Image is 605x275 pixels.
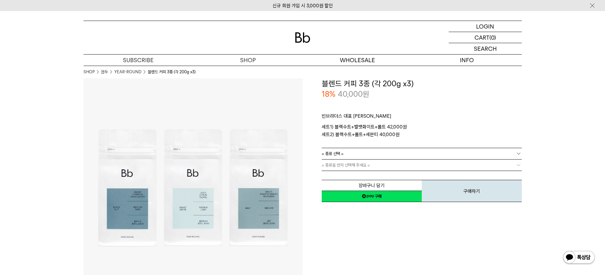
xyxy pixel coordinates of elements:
li: 블렌드 커피 3종 (각 200g x3) [148,69,196,75]
a: SHOP [193,55,303,66]
p: LOGIN [476,21,494,32]
img: 로고 [295,32,310,43]
p: (0) [489,32,496,43]
a: YEAR-ROUND [114,69,141,75]
span: 원 [363,89,369,99]
p: 빈브라더스 대표 [PERSON_NAME] [322,112,522,123]
button: 장바구니 담기 [322,180,422,191]
p: 18% [322,89,335,100]
span: = 종류을 먼저 선택해 주세요 = [322,160,370,171]
a: 새창 [322,191,422,202]
a: 신규 회원 가입 시 3,000원 할인 [272,3,333,9]
a: SUBSCRIBE [84,55,193,66]
a: SHOP [84,69,95,75]
p: SEARCH [474,43,497,54]
h3: 블렌드 커피 3종 (각 200g x3) [322,78,522,89]
p: 40,000 [338,89,369,100]
button: 구매하기 [422,180,522,202]
a: LOGIN [449,21,522,32]
p: INFO [412,55,522,66]
p: 세트1) 블랙수트+벨벳화이트+몰트 42,000원 세트2) 블랙수트+몰트+세븐티 40,000원 [322,123,522,138]
span: = 종류 선택 = [322,148,344,159]
a: CART (0) [449,32,522,43]
img: 카카오톡 채널 1:1 채팅 버튼 [562,250,595,265]
p: WHOLESALE [303,55,412,66]
p: CART [474,32,489,43]
a: 원두 [101,69,108,75]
